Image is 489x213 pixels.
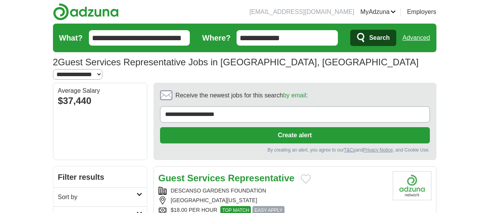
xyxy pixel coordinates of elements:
div: DESCANSO GARDENS FOUNDATION [158,187,387,195]
img: Adzuna logo [53,3,119,20]
button: Create alert [160,127,430,143]
a: Advanced [402,30,430,46]
div: $37,440 [58,94,142,108]
div: Average Salary [58,88,142,94]
li: [EMAIL_ADDRESS][DOMAIN_NAME] [249,7,354,17]
strong: Guest [158,173,185,183]
button: Add to favorite jobs [301,174,311,184]
label: Where? [202,32,230,44]
a: Employers [407,7,436,17]
a: by email [283,92,306,99]
a: Guest Services Representative [158,173,295,183]
div: [GEOGRAPHIC_DATA][US_STATE] [158,196,387,204]
a: T&Cs [344,147,355,153]
strong: Representative [228,173,295,183]
a: Privacy Notice [363,147,393,153]
span: Receive the newest jobs for this search : [175,91,308,100]
a: Sort by [53,187,147,206]
span: Search [369,30,390,46]
a: MyAdzuna [360,7,396,17]
strong: Services [187,173,225,183]
label: What? [59,32,83,44]
img: Company logo [393,171,431,200]
span: 2 [53,55,58,69]
h2: Sort by [58,193,136,202]
div: By creating an alert, you agree to our and , and Cookie Use. [160,147,430,153]
h1: Guest Services Representative Jobs in [GEOGRAPHIC_DATA], [GEOGRAPHIC_DATA] [53,57,419,67]
h2: Filter results [53,167,147,187]
button: Search [350,30,396,46]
